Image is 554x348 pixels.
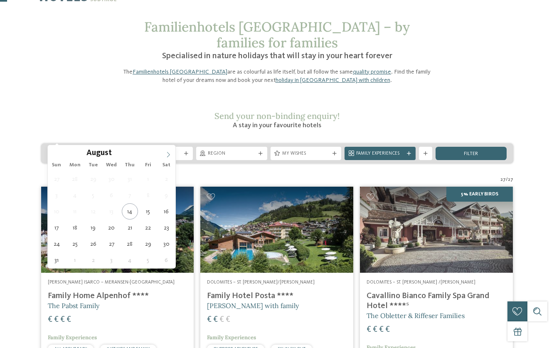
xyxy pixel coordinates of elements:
span: August 5, 2025 [85,187,101,203]
span: / [506,177,508,183]
span: September 3, 2025 [103,252,120,268]
span: 27 [500,177,506,183]
span: € [207,316,212,324]
span: August 26, 2025 [85,236,101,252]
span: Fri [139,163,157,168]
input: Year [112,148,139,157]
span: Send your non-binding enquiry! [214,111,340,121]
span: July 27, 2025 [49,171,65,187]
span: August 8, 2025 [140,187,156,203]
img: Family Spa Grand Hotel Cavallino Bianco ****ˢ [360,187,513,273]
span: August 21, 2025 [122,220,138,236]
span: filter [464,151,478,157]
a: Familienhotels [GEOGRAPHIC_DATA] [133,69,227,75]
span: Specialised in nature holidays that will stay in your heart forever [162,52,392,60]
span: Dolomites – St. [PERSON_NAME]/[PERSON_NAME] [207,280,315,285]
img: Looking for family hotels? Find the best ones here! [200,187,353,273]
span: August 24, 2025 [49,236,65,252]
span: Family Experiences [207,334,256,341]
span: Family Experiences [48,334,97,341]
span: The Obletter & Riffeser Families [367,311,465,320]
span: August 13, 2025 [103,203,120,220]
span: A stay in your favourite hotels [233,122,321,129]
img: Family Home Alpenhof **** [41,187,194,273]
span: € [367,326,371,334]
span: € [60,316,65,324]
span: August 22, 2025 [140,220,156,236]
span: August 2, 2025 [158,171,175,187]
span: August 18, 2025 [67,220,83,236]
span: [PERSON_NAME] with family [207,301,299,310]
span: September 4, 2025 [122,252,138,268]
span: August 25, 2025 [67,236,83,252]
span: Thu [121,163,139,168]
a: quality promise [353,69,391,75]
span: August 6, 2025 [103,187,120,203]
span: August 16, 2025 [158,203,175,220]
span: September 2, 2025 [85,252,101,268]
span: 27 [508,177,513,183]
span: August 3, 2025 [49,187,65,203]
span: € [226,316,230,324]
span: € [373,326,377,334]
span: August 27, 2025 [103,236,120,252]
span: August 1, 2025 [140,171,156,187]
a: holiday in [GEOGRAPHIC_DATA] with children [276,77,390,83]
span: Sat [157,163,175,168]
span: September 6, 2025 [158,252,175,268]
span: € [219,316,224,324]
span: Mon [66,163,84,168]
h4: Cavallino Bianco Family Spa Grand Hotel ****ˢ [367,291,506,311]
span: August 28, 2025 [122,236,138,252]
span: August 20, 2025 [103,220,120,236]
span: € [385,326,390,334]
span: August 30, 2025 [158,236,175,252]
span: € [54,316,59,324]
span: € [379,326,384,334]
span: Familienhotels [GEOGRAPHIC_DATA] – by families for families [144,18,410,51]
span: August 10, 2025 [49,203,65,220]
span: Sun [48,163,66,168]
span: Family Experiences [356,151,404,157]
span: Wed [102,163,121,168]
h4: Family Home Alpenhof **** [48,291,187,301]
span: August 29, 2025 [140,236,156,252]
span: July 30, 2025 [103,171,120,187]
span: August [86,150,112,158]
span: August 15, 2025 [140,203,156,220]
span: July 29, 2025 [85,171,101,187]
span: August 12, 2025 [85,203,101,220]
span: July 28, 2025 [67,171,83,187]
span: August 31, 2025 [49,252,65,268]
span: August 9, 2025 [158,187,175,203]
span: August 4, 2025 [67,187,83,203]
span: Dolomites – St. [PERSON_NAME] /[PERSON_NAME] [367,280,475,285]
span: August 23, 2025 [158,220,175,236]
span: August 19, 2025 [85,220,101,236]
span: My wishes [282,151,330,157]
span: August 7, 2025 [122,187,138,203]
span: Region [208,151,256,157]
span: € [66,316,71,324]
h4: Family Hotel Posta **** [207,291,347,301]
span: September 5, 2025 [140,252,156,268]
span: € [213,316,218,324]
span: August 14, 2025 [122,203,138,220]
span: [PERSON_NAME] Isarco – Meransen-[GEOGRAPHIC_DATA] [48,280,175,285]
p: The are as colourful as life itself, but all follow the same . Find the family hotel of your drea... [119,68,435,84]
span: July 31, 2025 [122,171,138,187]
span: September 1, 2025 [67,252,83,268]
span: € [48,316,52,324]
span: August 17, 2025 [49,220,65,236]
span: The Pabst Family [48,301,99,310]
span: Tue [84,163,102,168]
span: August 11, 2025 [67,203,83,220]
